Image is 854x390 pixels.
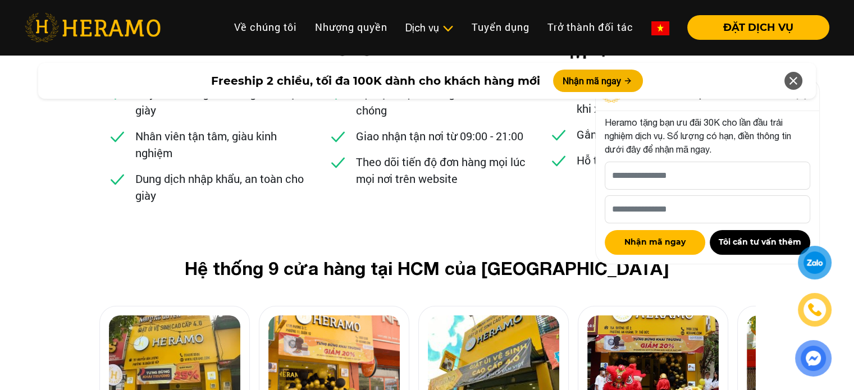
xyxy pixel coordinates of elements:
p: Heramo tặng bạn ưu đãi 30K cho lần đầu trải nghiệm dịch vụ. Số lượng có hạn, điền thông tin dưới ... [605,116,810,156]
div: Dịch vụ [405,20,454,35]
a: Tuyển dụng [463,15,538,39]
button: Tôi cần tư vấn thêm [710,230,810,255]
a: Nhượng quyền [306,15,396,39]
img: subToggleIcon [442,23,454,34]
img: vn-flag.png [651,21,669,35]
a: phone-icon [800,295,830,325]
a: ĐẶT DỊCH VỤ [678,22,829,33]
button: ĐẶT DỊCH VỤ [687,15,829,40]
h2: Hệ thống 9 cửa hàng tại HCM của [GEOGRAPHIC_DATA] [117,258,737,279]
img: checked.svg [108,127,126,145]
img: phone-icon [807,302,823,318]
span: Freeship 2 chiều, tối đa 100K dành cho khách hàng mới [211,72,540,89]
img: checked.svg [550,152,568,169]
a: Về chúng tôi [225,15,306,39]
a: Trở thành đối tác [538,15,642,39]
img: checked.svg [550,126,568,144]
img: checked.svg [329,153,347,171]
p: Hỗ trợ tư vấn trong suốt quá trình [577,152,743,168]
p: Nhân viên tận tâm, giàu kinh nghiệm [135,127,305,161]
p: Theo dõi tiến độ đơn hàng mọi lúc mọi nơi trên website [356,153,526,187]
p: Dung dịch nhập khẩu, an toàn cho giày [135,170,305,204]
p: Gắn tag, theo dõi từng đôi giày [577,126,729,143]
button: Nhận mã ngay [605,230,705,255]
button: Nhận mã ngay [553,70,643,92]
img: checked.svg [329,127,347,145]
img: heramo-logo.png [25,13,161,42]
img: checked.svg [108,170,126,188]
p: Giao nhận tận nơi từ 09:00 - 21:00 [356,127,523,144]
